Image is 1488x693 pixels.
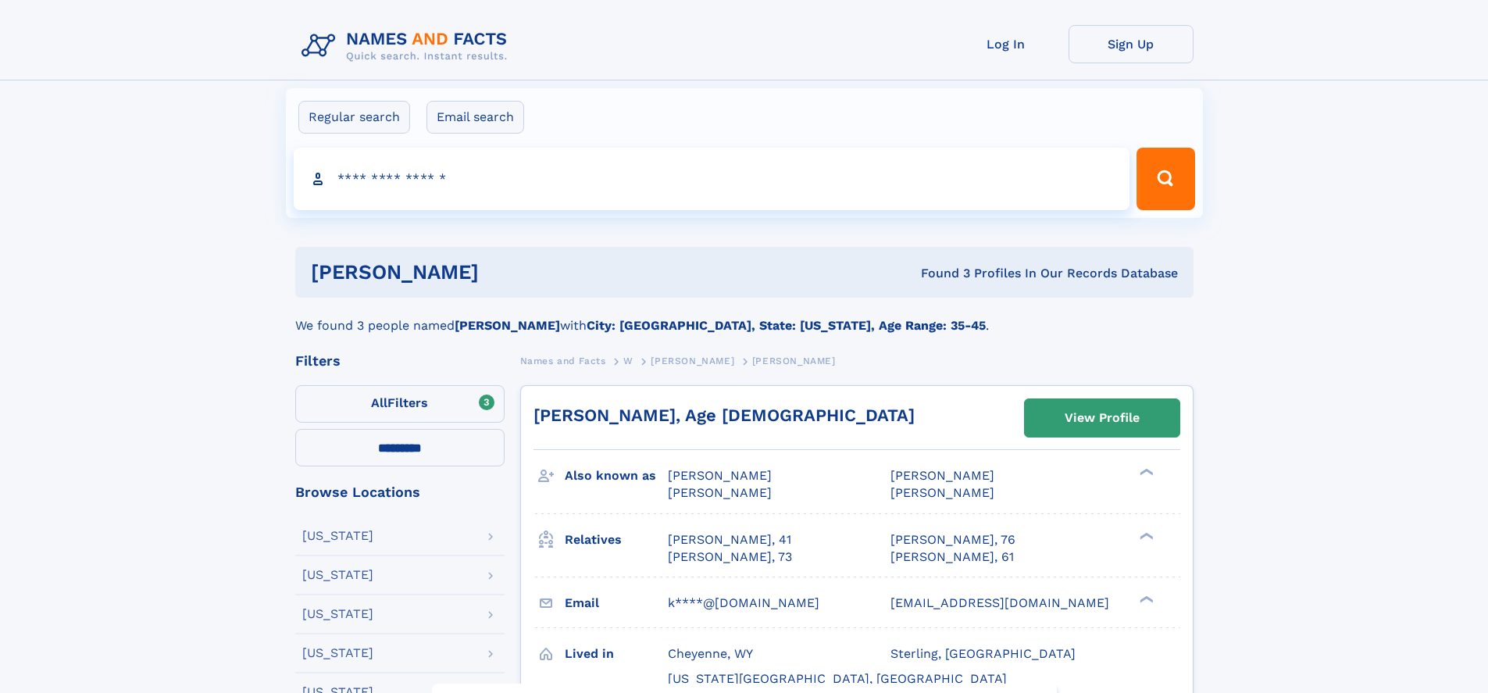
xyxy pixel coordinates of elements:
span: Cheyenne, WY [668,646,753,661]
a: [PERSON_NAME], 61 [890,548,1014,566]
div: We found 3 people named with . [295,298,1194,335]
span: [PERSON_NAME] [668,468,772,483]
h3: Email [565,590,668,616]
a: Log In [944,25,1069,63]
div: ❯ [1136,594,1154,604]
span: Sterling, [GEOGRAPHIC_DATA] [890,646,1076,661]
label: Filters [295,385,505,423]
div: [US_STATE] [302,647,373,659]
b: City: [GEOGRAPHIC_DATA], State: [US_STATE], Age Range: 35-45 [587,318,986,333]
div: Filters [295,354,505,368]
button: Search Button [1137,148,1194,210]
label: Regular search [298,101,410,134]
span: [US_STATE][GEOGRAPHIC_DATA], [GEOGRAPHIC_DATA] [668,671,1007,686]
div: View Profile [1065,400,1140,436]
span: W [623,355,633,366]
a: [PERSON_NAME], Age [DEMOGRAPHIC_DATA] [533,405,915,425]
div: ❯ [1136,530,1154,541]
b: [PERSON_NAME] [455,318,560,333]
div: ❯ [1136,467,1154,477]
a: [PERSON_NAME], 76 [890,531,1015,548]
div: Browse Locations [295,485,505,499]
a: W [623,351,633,370]
a: Names and Facts [520,351,606,370]
h1: [PERSON_NAME] [311,263,700,282]
a: [PERSON_NAME] [651,351,734,370]
span: [PERSON_NAME] [890,485,994,500]
span: [PERSON_NAME] [668,485,772,500]
h3: Also known as [565,463,668,489]
div: Found 3 Profiles In Our Records Database [700,265,1178,282]
a: [PERSON_NAME], 73 [668,548,792,566]
h3: Lived in [565,641,668,667]
span: All [371,395,387,410]
span: [EMAIL_ADDRESS][DOMAIN_NAME] [890,595,1109,610]
input: search input [294,148,1130,210]
div: [US_STATE] [302,530,373,542]
div: [US_STATE] [302,608,373,620]
span: [PERSON_NAME] [752,355,836,366]
span: [PERSON_NAME] [651,355,734,366]
h3: Relatives [565,527,668,553]
img: Logo Names and Facts [295,25,520,67]
div: [US_STATE] [302,569,373,581]
a: [PERSON_NAME], 41 [668,531,791,548]
a: Sign Up [1069,25,1194,63]
span: [PERSON_NAME] [890,468,994,483]
a: View Profile [1025,399,1179,437]
label: Email search [426,101,524,134]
